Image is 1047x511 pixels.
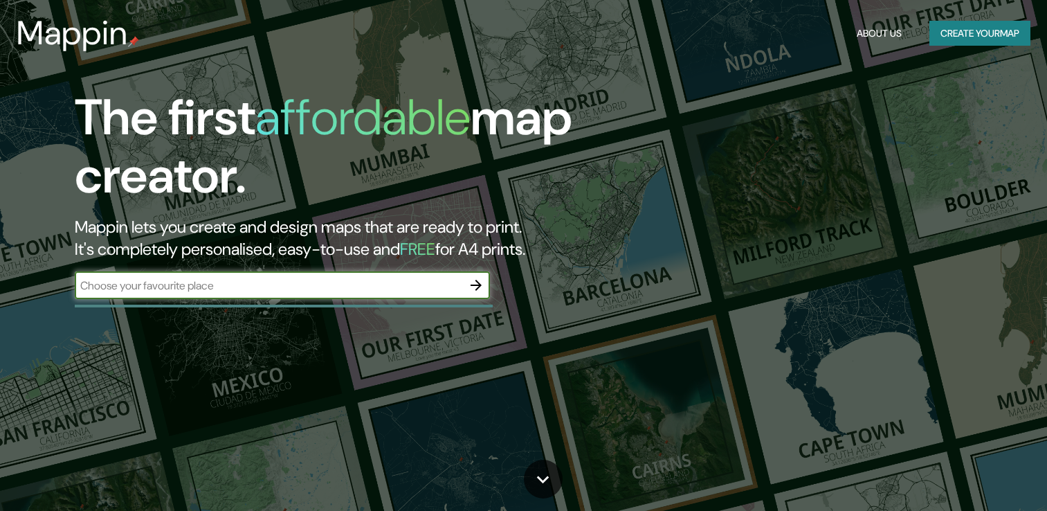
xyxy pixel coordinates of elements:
input: Choose your favourite place [75,278,462,294]
h1: affordable [255,85,471,150]
h3: Mappin [17,14,128,53]
button: About Us [851,21,907,46]
h2: Mappin lets you create and design maps that are ready to print. It's completely personalised, eas... [75,216,599,260]
img: mappin-pin [128,36,139,47]
button: Create yourmap [929,21,1030,46]
h1: The first map creator. [75,89,599,216]
h5: FREE [400,238,435,260]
